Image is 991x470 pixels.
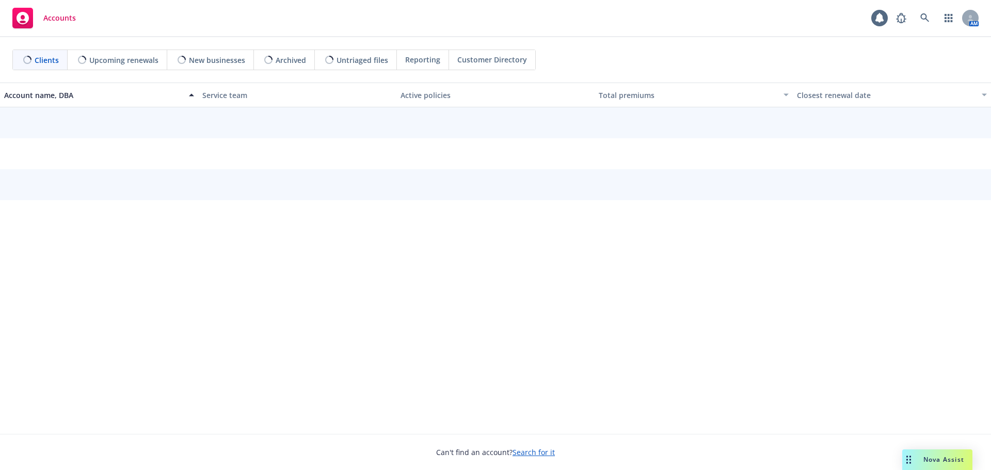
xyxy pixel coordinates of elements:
button: Total premiums [595,83,793,107]
div: Account name, DBA [4,90,183,101]
a: Search for it [513,447,555,457]
div: Closest renewal date [797,90,976,101]
button: Service team [198,83,396,107]
button: Nova Assist [902,449,972,470]
button: Active policies [396,83,595,107]
span: Can't find an account? [436,447,555,458]
a: Accounts [8,4,80,33]
a: Report a Bug [891,8,912,28]
button: Closest renewal date [793,83,991,107]
span: Accounts [43,14,76,22]
span: Nova Assist [923,455,964,464]
span: New businesses [189,55,245,66]
div: Total premiums [599,90,777,101]
span: Customer Directory [457,54,527,65]
div: Active policies [401,90,590,101]
span: Clients [35,55,59,66]
div: Drag to move [902,449,915,470]
span: Archived [276,55,306,66]
span: Upcoming renewals [89,55,158,66]
div: Service team [202,90,392,101]
span: Reporting [405,54,440,65]
a: Search [915,8,935,28]
span: Untriaged files [337,55,388,66]
a: Switch app [938,8,959,28]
